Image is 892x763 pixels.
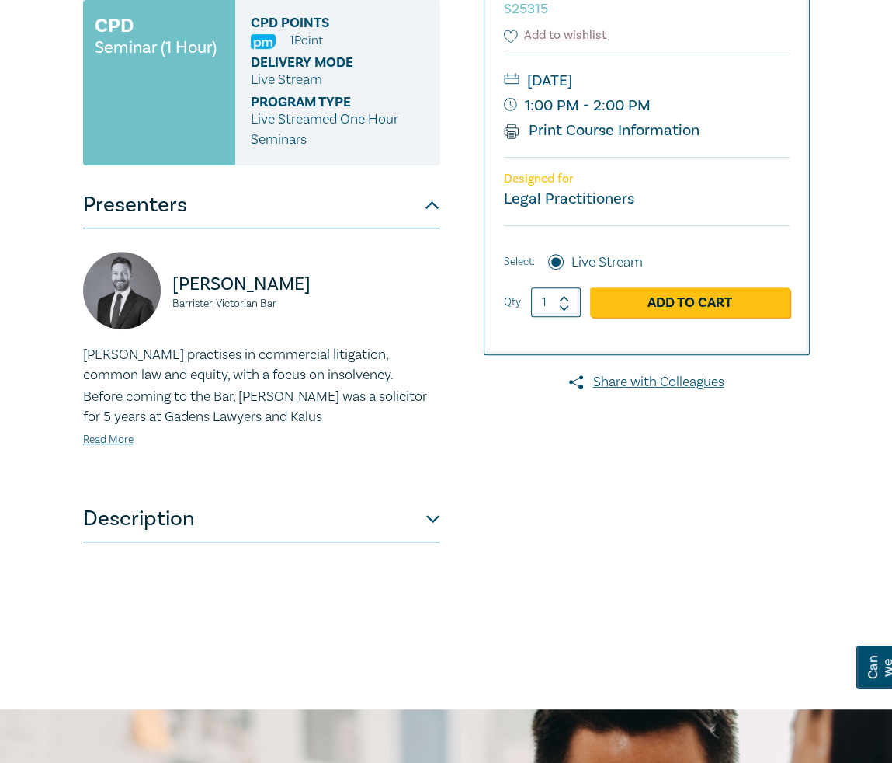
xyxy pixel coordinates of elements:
h3: CPD [95,12,134,40]
small: [DATE] [504,68,790,93]
a: Read More [83,433,134,447]
label: Live Stream [571,253,643,273]
span: Live Stream [251,71,322,89]
span: Delivery Mode [251,55,394,70]
a: Add to Cart [590,287,790,317]
small: 1:00 PM - 2:00 PM [504,93,790,118]
li: 1 Point [290,30,323,51]
span: Select: [504,253,535,270]
p: Designed for [504,172,790,186]
small: Seminar (1 Hour) [95,40,217,55]
button: Description [83,496,440,542]
a: Share with Colleagues [484,372,810,392]
p: [PERSON_NAME] practises in commercial litigation, common law and equity, with a focus on insolvency. [83,345,440,385]
button: Add to wishlist [504,26,607,44]
a: Print Course Information [504,120,700,141]
label: Qty [504,294,521,311]
img: https://s3.ap-southeast-2.amazonaws.com/leo-cussen-store-production-content/Contacts/Patrick%20Mi... [83,252,161,329]
input: 1 [531,287,581,317]
p: [PERSON_NAME] [172,272,440,297]
small: Legal Practitioners [504,189,634,209]
p: Before coming to the Bar, [PERSON_NAME] was a solicitor for 5 years at Gadens Lawyers and Kalus [83,387,440,427]
p: Live Streamed One Hour Seminars [251,110,425,150]
button: Presenters [83,182,440,228]
span: Program type [251,95,394,110]
small: Barrister, Victorian Bar [172,298,440,309]
span: CPD Points [251,16,394,30]
img: Practice Management & Business Skills [251,34,276,49]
